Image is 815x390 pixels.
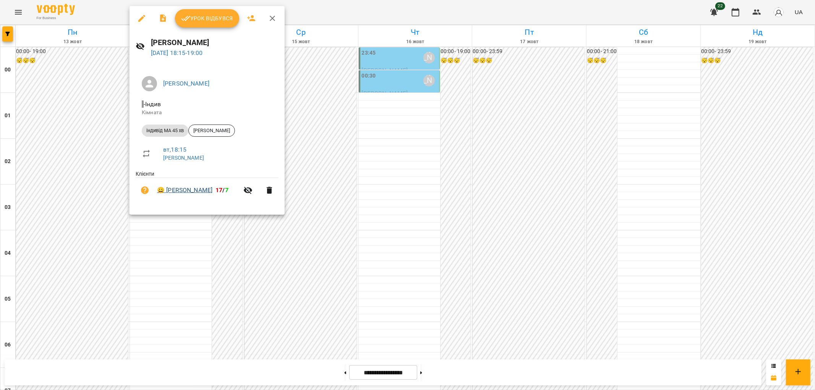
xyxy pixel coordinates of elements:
[151,49,203,57] a: [DATE] 18:15-19:00
[215,186,228,194] b: /
[225,186,228,194] span: 7
[189,127,235,134] span: [PERSON_NAME]
[142,109,272,117] p: Кімната
[163,80,209,87] a: [PERSON_NAME]
[151,37,279,49] h6: [PERSON_NAME]
[157,186,212,195] a: 😀 [PERSON_NAME]
[175,9,239,28] button: Урок відбувся
[163,155,204,161] a: [PERSON_NAME]
[136,170,279,206] ul: Клієнти
[142,127,188,134] span: індивід МА 45 хв
[215,186,222,194] span: 17
[188,125,235,137] div: [PERSON_NAME]
[142,100,162,108] span: - Індив
[163,146,186,153] a: вт , 18:15
[181,14,233,23] span: Урок відбувся
[136,181,154,199] button: Візит ще не сплачено. Додати оплату?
